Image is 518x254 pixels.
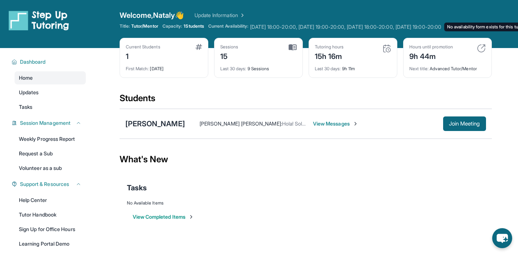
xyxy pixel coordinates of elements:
[120,143,492,175] div: What's New
[15,237,86,250] a: Learning Portal Demo
[315,66,341,71] span: Last 30 days :
[15,71,86,84] a: Home
[353,121,358,127] img: Chevron-Right
[19,74,33,82] span: Home
[220,50,238,61] div: 15
[15,162,86,175] a: Volunteer as a sub
[131,23,158,29] span: Tutor/Mentor
[194,12,245,19] a: Update Information
[120,10,184,20] span: Welcome, Nataly 👋
[200,120,282,127] span: [PERSON_NAME] [PERSON_NAME] :
[15,132,86,146] a: Weekly Progress Report
[9,10,69,31] img: logo
[15,194,86,207] a: Help Center
[17,58,81,66] button: Dashboard
[184,23,204,29] span: 1 Students
[126,50,160,61] div: 1
[17,119,81,127] button: Session Management
[120,23,130,29] span: Title:
[20,58,46,66] span: Dashboard
[126,44,160,50] div: Current Students
[220,66,246,71] span: Last 30 days :
[162,23,182,29] span: Capacity:
[409,50,453,61] div: 9h 44m
[133,213,194,221] button: View Completed Items
[409,61,486,72] div: Advanced Tutor/Mentor
[15,86,86,99] a: Updates
[15,100,86,114] a: Tasks
[238,12,245,19] img: Chevron Right
[315,44,344,50] div: Tutoring hours
[315,61,391,72] div: 9h 11m
[127,183,147,193] span: Tasks
[20,119,71,127] span: Session Management
[382,44,391,53] img: card
[315,50,344,61] div: 15h 16m
[20,180,69,188] span: Support & Resources
[19,89,39,96] span: Updates
[220,44,238,50] div: Sessions
[220,61,297,72] div: 9 Sessions
[126,66,149,71] span: First Match :
[15,147,86,160] a: Request a Sub
[126,61,202,72] div: [DATE]
[17,180,81,188] button: Support & Resources
[127,200,485,206] div: No Available Items
[120,92,492,108] div: Students
[313,120,358,127] span: View Messages
[125,119,185,129] div: [PERSON_NAME]
[19,103,32,111] span: Tasks
[250,23,441,31] span: [DATE] 18:00-20:00, [DATE] 19:00-20:00, [DATE] 18:00-20:00, [DATE] 19:00-20:00
[477,44,486,53] img: card
[443,116,486,131] button: Join Meeting
[15,208,86,221] a: Tutor Handbook
[196,44,202,50] img: card
[15,223,86,236] a: Sign Up for Office Hours
[449,122,480,126] span: Join Meeting
[409,66,429,71] span: Next title :
[492,228,512,248] button: chat-button
[208,23,248,31] span: Current Availability:
[409,44,453,50] div: Hours until promotion
[282,120,428,127] span: Hola! Solo un recordatorio que tendremos la sesión a las 4 p.m.
[289,44,297,51] img: card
